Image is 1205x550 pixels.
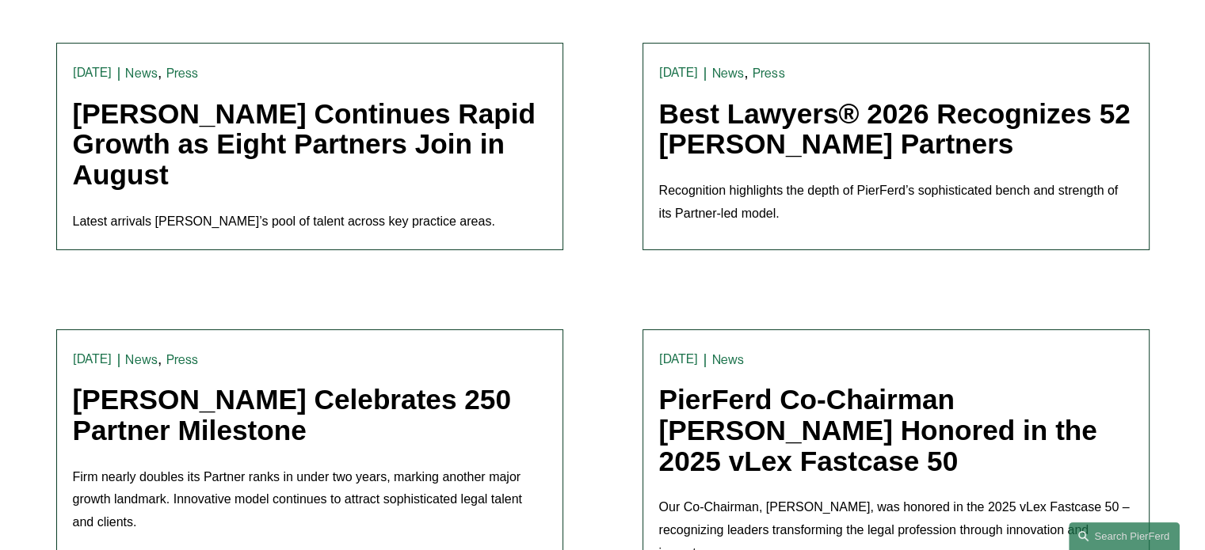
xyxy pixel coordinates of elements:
a: Press [166,352,199,367]
span: , [158,351,162,367]
a: [PERSON_NAME] Celebrates 250 Partner Milestone [73,384,511,446]
span: , [744,64,748,81]
a: [PERSON_NAME] Continues Rapid Growth as Eight Partners Join in August [73,98,536,190]
a: News [711,352,744,367]
time: [DATE] [659,353,699,366]
p: Firm nearly doubles its Partner ranks in under two years, marking another major growth landmark. ... [73,466,547,534]
a: News [125,66,158,81]
a: PierFerd Co-Chairman [PERSON_NAME] Honored in the 2025 vLex Fastcase 50 [659,384,1097,476]
a: Search this site [1069,522,1180,550]
p: Latest arrivals [PERSON_NAME]’s pool of talent across key practice areas. [73,211,547,233]
time: [DATE] [73,66,112,79]
time: [DATE] [659,66,699,79]
a: News [125,352,158,367]
a: Press [166,66,199,81]
time: [DATE] [73,353,112,366]
a: Press [753,66,785,81]
a: Best Lawyers® 2026 Recognizes 52 [PERSON_NAME] Partners [659,98,1131,160]
a: News [711,66,744,81]
p: Recognition highlights the depth of PierFerd’s sophisticated bench and strength of its Partner-le... [659,180,1133,226]
span: , [158,64,162,81]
